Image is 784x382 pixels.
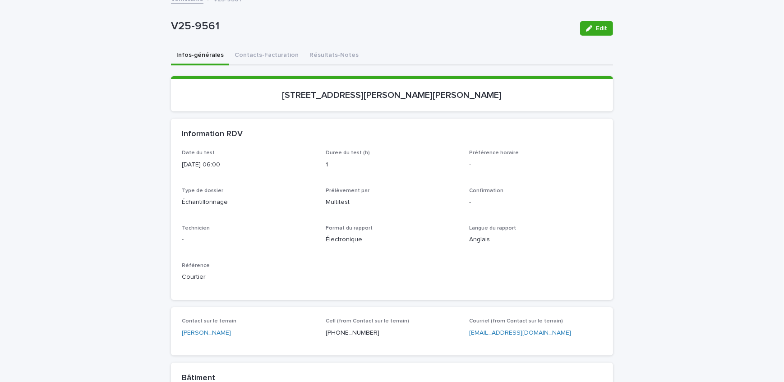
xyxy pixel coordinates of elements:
button: Résultats-Notes [304,46,364,65]
p: - [469,198,602,207]
p: [DATE] 06:00 [182,160,315,170]
span: Courriel (from Contact sur le terrain) [469,318,563,324]
span: Référence [182,263,210,268]
h2: Information RDV [182,129,243,139]
button: Contacts-Facturation [229,46,304,65]
button: Edit [580,21,613,36]
span: Langue du rapport [469,226,516,231]
p: [PHONE_NUMBER] [326,328,459,338]
span: Date du test [182,150,215,156]
span: Type de dossier [182,188,223,193]
span: Format du rapport [326,226,373,231]
span: Duree du test (h) [326,150,370,156]
p: Anglais [469,235,602,244]
span: Technicien [182,226,210,231]
p: [STREET_ADDRESS][PERSON_NAME][PERSON_NAME] [182,90,602,101]
span: Confirmation [469,188,503,193]
button: Infos-générales [171,46,229,65]
span: Contact sur le terrain [182,318,236,324]
p: V25-9561 [171,20,573,33]
p: Courtier [182,272,315,282]
p: - [469,160,602,170]
p: 1 [326,160,459,170]
a: [EMAIL_ADDRESS][DOMAIN_NAME] [469,330,571,336]
span: Prélèvement par [326,188,369,193]
span: Cell (from Contact sur le terrain) [326,318,409,324]
p: Électronique [326,235,459,244]
p: Échantillonnage [182,198,315,207]
a: [PERSON_NAME] [182,328,231,338]
p: - [182,235,315,244]
p: Multitest [326,198,459,207]
span: Edit [596,25,607,32]
span: Préférence horaire [469,150,519,156]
